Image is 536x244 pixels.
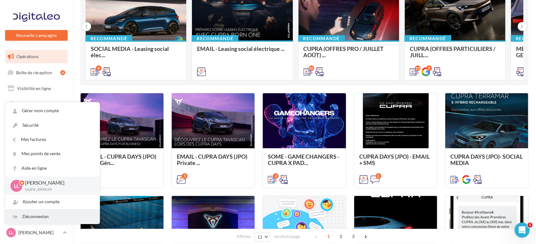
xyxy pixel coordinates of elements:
span: EMAIL - CUPRA DAYS (JPO) Fleet Gén... [86,153,156,166]
a: Contacts [4,113,69,127]
span: CUPRA (OFFRES PARTICULIERS / JUILL... [410,45,496,58]
p: cupra_alencon [25,186,89,192]
div: 2 [426,65,432,71]
p: [PERSON_NAME] [18,229,60,236]
span: Boîte de réception [16,70,52,75]
div: 4 [60,70,65,75]
p: [PERSON_NAME] [25,179,89,186]
span: CUPRA (OFFRES PRO / JUILLET AOÛT) ... [304,45,384,58]
button: 12 [255,233,271,241]
span: EMAIL - Leasing social électrique ... [197,45,285,52]
button: Nouvelle campagne [5,30,68,41]
a: Boîte de réception4 [4,66,69,79]
div: 4 [96,65,102,71]
span: 3 [348,231,358,241]
a: Campagnes [4,98,69,111]
a: Opérations [4,50,69,63]
span: résultats/page [274,234,300,240]
a: Campagnes DataOnDemand [4,181,69,200]
span: Campagnes [16,101,39,107]
a: Médiathèque [4,129,69,142]
span: 12 [257,235,263,240]
span: Opérations [16,54,39,59]
div: 11 [415,65,421,71]
div: Recommandé [192,35,238,42]
a: PLV et print personnalisable [4,161,69,179]
span: CUPRA DAYS (JPO) - EMAIL + SMS [359,153,430,166]
span: 2 [336,231,346,241]
span: Afficher [237,234,251,240]
a: Visibilité en ligne [4,82,69,95]
span: SOME - GAME CHANGERS - CUPRA X PAD... [268,153,339,166]
span: 1 [323,231,334,241]
div: 3 [273,173,279,179]
a: Aide en ligne [5,161,100,175]
div: Recommandé [404,35,451,42]
a: Calendrier [4,145,69,158]
a: LL [PERSON_NAME] [5,227,68,239]
div: Recommandé [298,35,345,42]
span: Visibilité en ligne [17,86,51,91]
iframe: Intercom live chat [514,223,530,238]
a: Mes points de vente [5,147,100,161]
span: EMAIL - CUPRA DAYS (JPO) Private ... [177,153,247,166]
div: 2 [376,173,381,179]
a: Gérer mon compte [5,104,100,118]
span: LL [14,182,19,189]
div: Déconnexion [5,210,100,224]
div: Recommandé [85,35,132,42]
div: Ajouter un compte [5,195,100,209]
span: LL [9,229,13,236]
span: CUPRA DAYS (JPO)- SOCIAL MEDIA [450,153,523,166]
div: 10 [309,65,314,71]
a: Sécurité [5,118,100,132]
span: 1 [527,223,533,228]
span: SOCIAL MEDIA - Leasing social élec... [91,45,169,58]
a: Mes factures [5,132,100,147]
div: 5 [182,173,188,179]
